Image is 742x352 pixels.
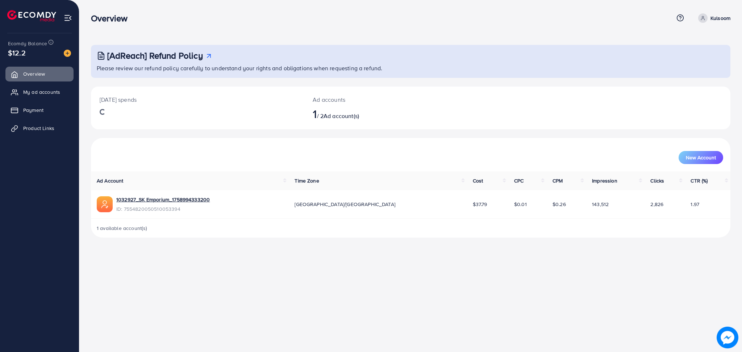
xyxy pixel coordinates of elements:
[5,85,74,99] a: My ad accounts
[100,95,295,104] p: [DATE] spends
[710,14,730,22] p: Kulsoom
[679,151,723,164] button: New Account
[553,177,563,184] span: CPM
[5,103,74,117] a: Payment
[97,225,147,232] span: 1 available account(s)
[8,47,26,58] span: $12.2
[91,13,133,24] h3: Overview
[116,196,210,203] a: 1032927_SK Emporium_1758994333200
[473,177,483,184] span: Cost
[324,112,359,120] span: Ad account(s)
[691,201,699,208] span: 1.97
[686,155,716,160] span: New Account
[313,105,317,122] span: 1
[23,106,43,114] span: Payment
[23,70,45,77] span: Overview
[313,107,455,121] h2: / 2
[23,125,54,132] span: Product Links
[473,201,487,208] span: $37.79
[514,201,527,208] span: $0.01
[695,13,730,23] a: Kulsoom
[7,10,56,21] img: logo
[295,201,395,208] span: [GEOGRAPHIC_DATA]/[GEOGRAPHIC_DATA]
[592,177,617,184] span: Impression
[8,40,47,47] span: Ecomdy Balance
[717,327,738,348] img: image
[553,201,566,208] span: $0.26
[5,121,74,135] a: Product Links
[592,201,609,208] span: 143,512
[313,95,455,104] p: Ad accounts
[691,177,708,184] span: CTR (%)
[107,50,203,61] h3: [AdReach] Refund Policy
[97,64,726,72] p: Please review our refund policy carefully to understand your rights and obligations when requesti...
[64,50,71,57] img: image
[23,88,60,96] span: My ad accounts
[650,177,664,184] span: Clicks
[5,67,74,81] a: Overview
[97,177,124,184] span: Ad Account
[295,177,319,184] span: Time Zone
[64,14,72,22] img: menu
[97,196,113,212] img: ic-ads-acc.e4c84228.svg
[116,205,210,213] span: ID: 7554820050510053394
[514,177,524,184] span: CPC
[650,201,663,208] span: 2,826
